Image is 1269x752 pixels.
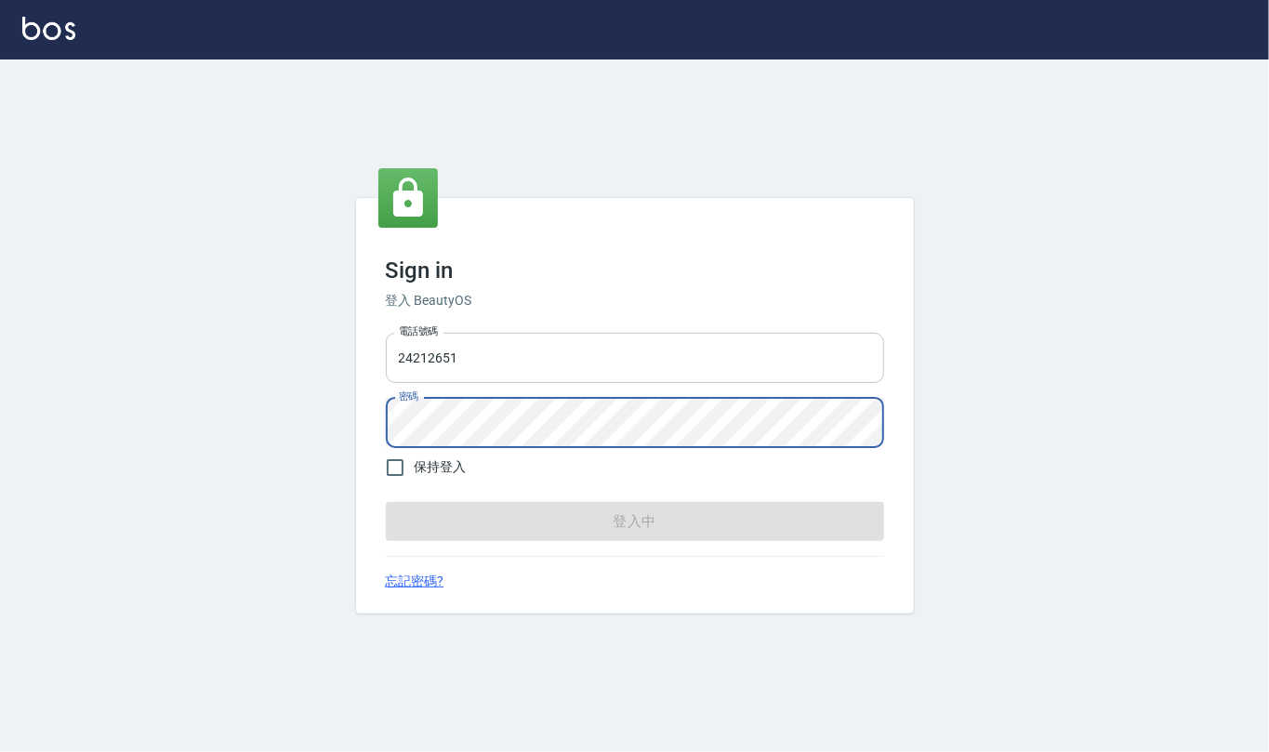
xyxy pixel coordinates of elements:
span: 保持登入 [415,457,467,477]
a: 忘記密碼? [386,572,444,591]
h6: 登入 BeautyOS [386,291,884,310]
label: 密碼 [399,389,418,403]
h3: Sign in [386,257,884,284]
img: Logo [22,17,75,40]
label: 電話號碼 [399,324,438,338]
